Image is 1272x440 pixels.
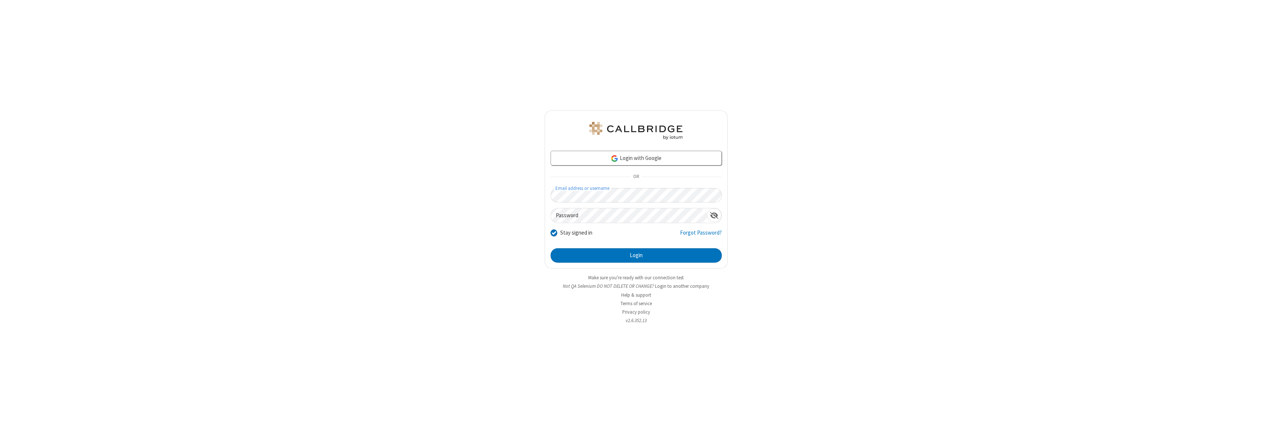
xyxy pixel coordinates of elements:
button: Login [551,248,722,263]
li: v2.6.352.13 [545,317,728,324]
div: Show password [707,208,721,222]
a: Terms of service [620,300,652,307]
a: Make sure you're ready with our connection test [588,274,684,281]
a: Help & support [621,292,651,298]
button: Login to another company [655,283,709,290]
label: Stay signed in [560,229,592,237]
a: Forgot Password? [680,229,722,243]
a: Privacy policy [622,309,650,315]
input: Password [551,208,707,223]
input: Email address or username [551,188,722,202]
span: OR [630,172,642,182]
a: Login with Google [551,151,722,166]
img: QA Selenium DO NOT DELETE OR CHANGE [588,122,684,140]
img: google-icon.png [610,154,619,163]
li: Not QA Selenium DO NOT DELETE OR CHANGE? [545,283,728,290]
